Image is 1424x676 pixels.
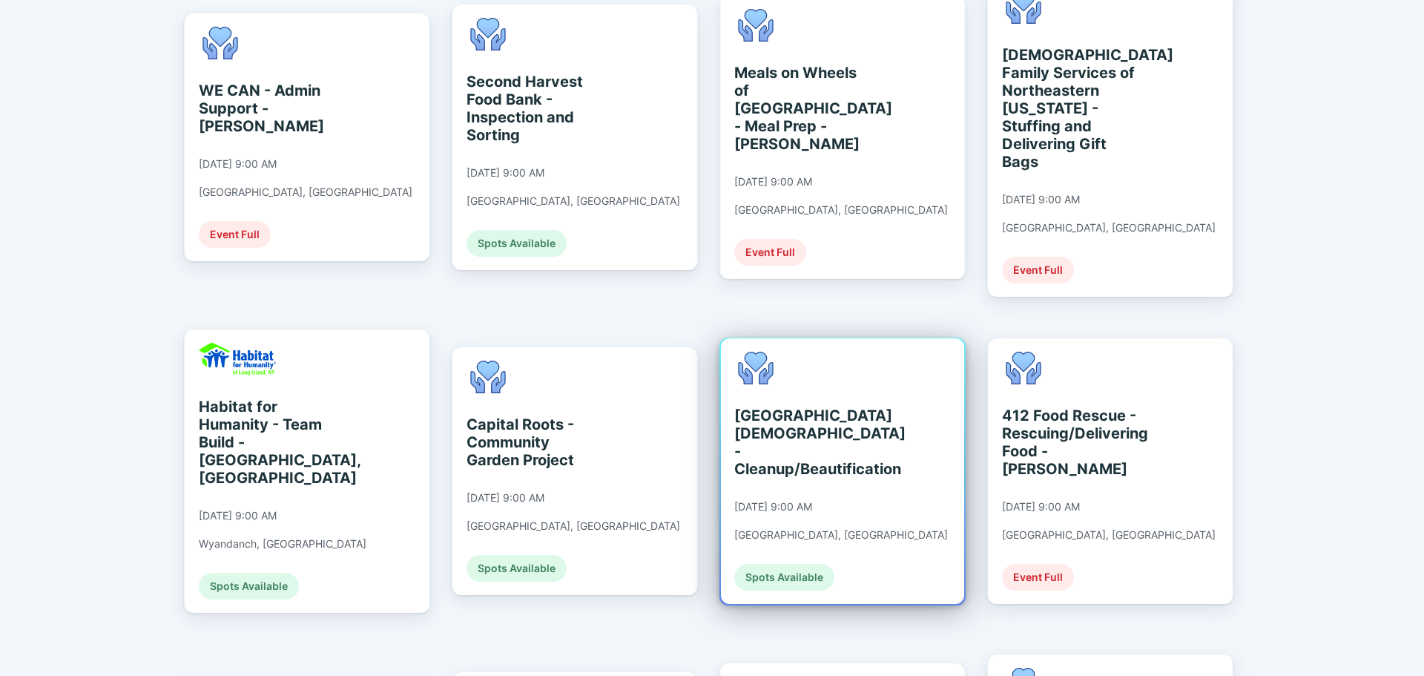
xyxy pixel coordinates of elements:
[1002,46,1138,171] div: [DEMOGRAPHIC_DATA] Family Services of Northeastern [US_STATE] - Stuffing and Delivering Gift Bags
[467,491,544,505] div: [DATE] 9:00 AM
[734,64,870,153] div: Meals on Wheels of [GEOGRAPHIC_DATA] - Meal Prep - [PERSON_NAME]
[199,573,299,600] div: Spots Available
[199,509,277,522] div: [DATE] 9:00 AM
[1002,407,1138,478] div: 412 Food Rescue - Rescuing/Delivering Food - [PERSON_NAME]
[734,203,948,217] div: [GEOGRAPHIC_DATA], [GEOGRAPHIC_DATA]
[467,166,544,180] div: [DATE] 9:00 AM
[1002,221,1216,234] div: [GEOGRAPHIC_DATA], [GEOGRAPHIC_DATA]
[199,398,334,487] div: Habitat for Humanity - Team Build - [GEOGRAPHIC_DATA], [GEOGRAPHIC_DATA]
[1002,257,1074,283] div: Event Full
[734,564,834,591] div: Spots Available
[734,407,870,478] div: [GEOGRAPHIC_DATA][DEMOGRAPHIC_DATA] - Cleanup/Beautification
[199,221,271,248] div: Event Full
[1002,193,1080,206] div: [DATE] 9:00 AM
[199,82,334,135] div: WE CAN - Admin Support - [PERSON_NAME]
[734,239,806,266] div: Event Full
[734,175,812,188] div: [DATE] 9:00 AM
[1002,564,1074,591] div: Event Full
[467,194,680,208] div: [GEOGRAPHIC_DATA], [GEOGRAPHIC_DATA]
[1002,528,1216,542] div: [GEOGRAPHIC_DATA], [GEOGRAPHIC_DATA]
[199,537,366,551] div: Wyandanch, [GEOGRAPHIC_DATA]
[1002,500,1080,513] div: [DATE] 9:00 AM
[467,230,567,257] div: Spots Available
[199,157,277,171] div: [DATE] 9:00 AM
[467,519,680,533] div: [GEOGRAPHIC_DATA], [GEOGRAPHIC_DATA]
[734,500,812,513] div: [DATE] 9:00 AM
[467,416,602,469] div: Capital Roots - Community Garden Project
[199,186,412,199] div: [GEOGRAPHIC_DATA], [GEOGRAPHIC_DATA]
[734,528,948,542] div: [GEOGRAPHIC_DATA], [GEOGRAPHIC_DATA]
[467,555,567,582] div: Spots Available
[467,73,602,144] div: Second Harvest Food Bank - Inspection and Sorting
